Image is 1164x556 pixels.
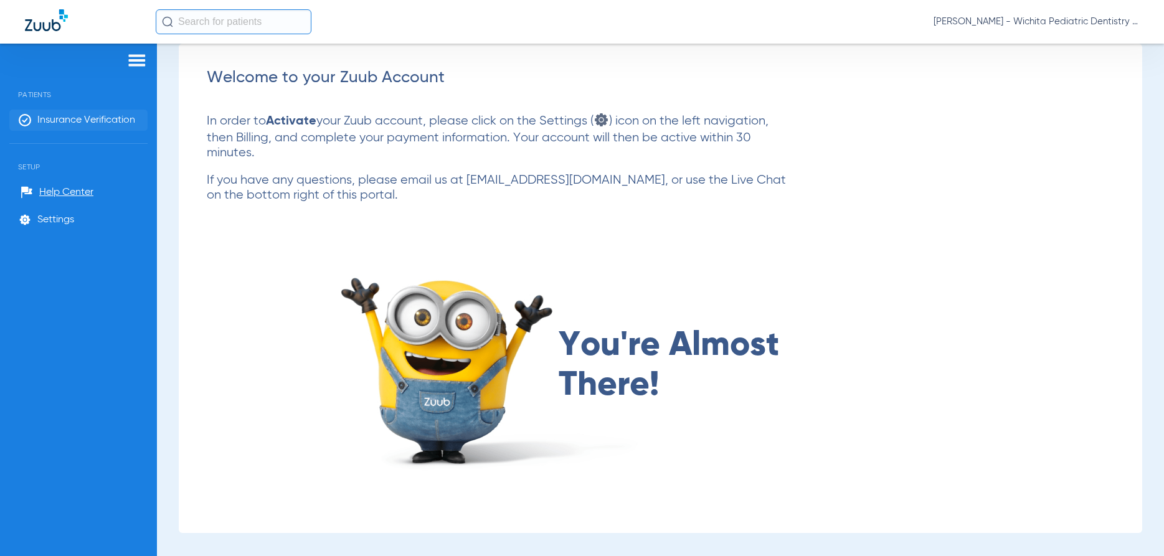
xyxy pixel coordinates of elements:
a: Help Center [21,186,93,199]
span: You're Almost There! [559,326,798,405]
span: Welcome to your Zuub Account [207,70,445,86]
iframe: Chat Widget [1102,496,1164,556]
span: Setup [9,144,148,171]
span: Patients [9,72,148,99]
span: [PERSON_NAME] - Wichita Pediatric Dentistry [GEOGRAPHIC_DATA] [934,16,1139,28]
img: settings icon [594,112,609,128]
strong: Activate [266,115,316,128]
p: In order to your Zuub account, please click on the Settings ( ) icon on the left navigation, then... [207,112,797,161]
img: hamburger-icon [127,53,147,68]
span: Insurance Verification [37,114,135,126]
input: Search for patients [156,9,311,34]
span: Settings [37,214,74,226]
img: almost there image [331,259,649,471]
span: Help Center [39,186,93,199]
img: Search Icon [162,16,173,27]
p: If you have any questions, please email us at [EMAIL_ADDRESS][DOMAIN_NAME], or use the Live Chat ... [207,173,797,203]
img: Zuub Logo [25,9,68,31]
